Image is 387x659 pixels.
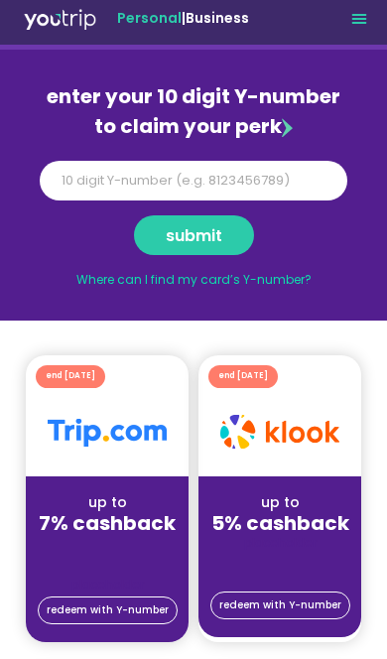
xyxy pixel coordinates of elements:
[26,513,189,533] div: 7% cashback
[40,161,347,200] input: 10 digit Y-number (e.g. 8123456789)
[40,81,347,141] div: enter your 10 digit Y-number to claim your perk
[88,492,127,512] span: up to
[166,231,222,240] span: submit
[198,533,361,553] div: placeholder
[218,369,268,384] div: end [DATE]
[117,8,249,28] span: |
[47,605,169,615] span: redeem with Y-number
[76,271,312,288] a: Where can I find my card’s Y-number?
[219,600,341,610] span: redeem with Y-number
[198,492,361,513] div: up to
[347,6,371,30] div: Menu Toggle
[198,513,361,533] div: 5% cashback
[38,596,178,624] a: redeem with Y-number
[46,369,95,384] div: end [DATE]
[117,8,182,28] span: Personal
[134,215,254,255] button: submit
[186,8,249,28] a: Business
[26,575,189,594] div: placeholder
[40,161,347,270] form: Y Number
[210,592,350,619] a: redeem with Y-number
